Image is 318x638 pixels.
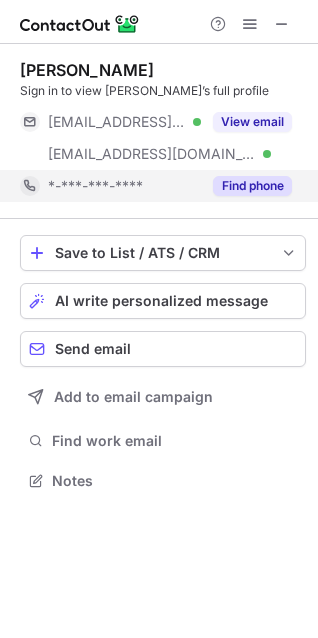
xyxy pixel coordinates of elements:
span: [EMAIL_ADDRESS][DOMAIN_NAME] [48,145,256,163]
span: Notes [52,472,298,490]
button: Reveal Button [213,176,292,196]
div: [PERSON_NAME] [20,60,154,80]
span: Send email [55,341,131,357]
button: Send email [20,331,306,367]
button: Reveal Button [213,112,292,132]
button: AI write personalized message [20,283,306,319]
button: save-profile-one-click [20,235,306,271]
span: Add to email campaign [54,389,213,405]
button: Add to email campaign [20,379,306,415]
button: Find work email [20,427,306,455]
button: Notes [20,467,306,495]
span: Find work email [52,432,298,450]
div: Save to List / ATS / CRM [55,245,271,261]
span: [EMAIL_ADDRESS][DOMAIN_NAME] [48,113,186,131]
span: AI write personalized message [55,293,268,309]
div: Sign in to view [PERSON_NAME]’s full profile [20,82,306,100]
img: ContactOut v5.3.10 [20,12,140,36]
